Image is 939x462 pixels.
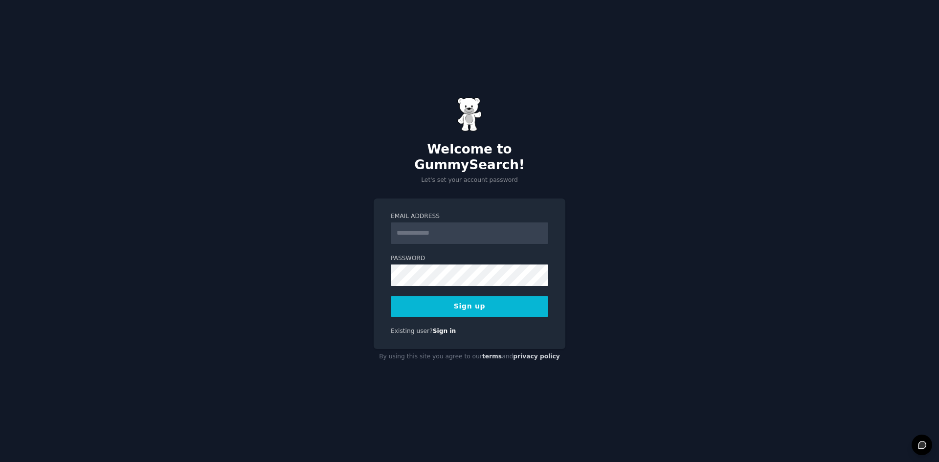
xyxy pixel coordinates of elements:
[391,296,548,317] button: Sign up
[482,353,502,360] a: terms
[391,328,433,334] span: Existing user?
[433,328,456,334] a: Sign in
[391,254,548,263] label: Password
[513,353,560,360] a: privacy policy
[374,142,565,173] h2: Welcome to GummySearch!
[457,97,482,132] img: Gummy Bear
[391,212,548,221] label: Email Address
[374,349,565,365] div: By using this site you agree to our and
[374,176,565,185] p: Let's set your account password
